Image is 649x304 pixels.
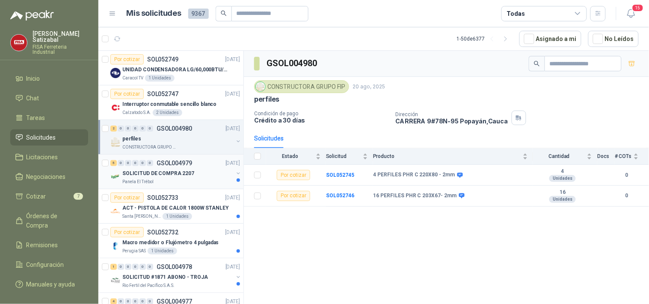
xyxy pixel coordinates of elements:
[27,260,64,269] span: Configuración
[125,126,131,132] div: 0
[110,172,121,182] img: Company Logo
[326,193,354,199] a: SOL052746
[110,102,121,113] img: Company Logo
[225,263,240,271] p: [DATE]
[519,31,581,47] button: Asignado a mi
[256,82,265,91] img: Company Logo
[225,194,240,202] p: [DATE]
[27,74,40,83] span: Inicio
[533,148,597,165] th: Cantidad
[10,257,88,273] a: Configuración
[148,248,177,254] div: 1 Unidades
[147,160,153,166] div: 0
[33,44,88,55] p: FISA Ferreteria Industrial
[147,91,178,97] p: SOL052747
[221,10,227,16] span: search
[10,276,88,292] a: Manuales y ayuda
[27,192,46,201] span: Cotizar
[118,160,124,166] div: 0
[254,95,280,104] p: perfiles
[110,123,242,151] a: 2 0 0 0 0 0 GSOL004980[DATE] Company LogoperfilesCONSTRUCTORA GRUPO FIP
[98,51,243,85] a: Por cotizarSOL052749[DATE] Company LogoUNIDAD CONDENSADORA LG/60,000BTU/220V/R410A: ICaracol TV1 ...
[326,153,361,159] span: Solicitud
[254,80,349,93] div: CONSTRUCTORA GRUPO FIP
[27,172,66,181] span: Negociaciones
[27,113,45,123] span: Tareas
[10,237,88,253] a: Remisiones
[615,192,639,200] b: 0
[110,137,121,147] img: Company Logo
[10,208,88,234] a: Órdenes de Compra
[122,66,229,74] p: UNIDAD CONDENSADORA LG/60,000BTU/220V/R410A: I
[122,273,208,281] p: SOLICITUD #1871 ABONO - TROJA
[373,153,521,159] span: Producto
[27,152,58,162] span: Licitaciones
[125,264,131,270] div: 0
[147,126,153,132] div: 0
[225,228,240,237] p: [DATE]
[163,213,192,220] div: 1 Unidades
[11,35,27,51] img: Company Logo
[27,240,58,250] span: Remisiones
[147,264,153,270] div: 0
[326,148,373,165] th: Solicitud
[110,160,117,166] div: 5
[588,31,639,47] button: No Leídos
[373,172,455,178] b: 4 PERFILES PHR C 220X80 - 2mm
[27,280,75,289] span: Manuales y ayuda
[98,189,243,224] a: Por cotizarSOL052733[DATE] Company LogoACT - PISTOLA DE CALOR 1800W STANLEYSanta [PERSON_NAME]1 U...
[188,9,209,19] span: 9367
[225,125,240,133] p: [DATE]
[110,264,117,270] div: 1
[110,227,144,237] div: Por cotizar
[266,153,314,159] span: Estado
[10,169,88,185] a: Negociaciones
[549,196,576,203] div: Unidades
[122,144,176,151] p: CONSTRUCTORA GRUPO FIP
[254,134,284,143] div: Solicitudes
[74,193,83,200] span: 7
[27,94,39,103] span: Chat
[110,89,144,99] div: Por cotizar
[127,7,181,20] h1: Mis solicitudes
[615,148,649,165] th: # COTs
[225,56,240,64] p: [DATE]
[132,160,139,166] div: 0
[10,10,54,20] img: Logo peakr
[118,126,124,132] div: 0
[27,133,56,142] span: Solicitudes
[110,68,121,78] img: Company Logo
[125,160,131,166] div: 0
[10,70,88,87] a: Inicio
[122,178,154,185] p: Panela El Trébol
[373,193,457,199] b: 16 PERFILES PHR C 203X67- 2mm
[10,90,88,106] a: Chat
[98,85,243,120] a: Por cotizarSOL052747[DATE] Company LogoInterruptor conmutable sencillo blancoCalzatodo S.A.2 Unid...
[139,160,146,166] div: 0
[157,126,192,132] p: GSOL004980
[326,172,354,178] a: SOL052745
[615,171,639,179] b: 0
[110,275,121,286] img: Company Logo
[33,31,88,43] p: [PERSON_NAME] Satizabal
[396,117,508,125] p: CARRERA 9#78N-95 Popayán , Cauca
[507,9,525,18] div: Todas
[10,110,88,126] a: Tareas
[549,175,576,182] div: Unidades
[373,148,533,165] th: Producto
[254,111,389,117] p: Condición de pago
[533,153,585,159] span: Cantidad
[110,241,121,251] img: Company Logo
[122,248,146,254] p: Perugia SAS
[615,153,632,159] span: # COTs
[145,75,175,82] div: 1 Unidades
[27,211,80,230] span: Órdenes de Compra
[10,188,88,205] a: Cotizar7
[353,83,385,91] p: 20 ago, 2025
[98,224,243,258] a: Por cotizarSOL052732[DATE] Company LogoMacro medidor o Flujómetro 4 pulgadasPerugia SAS1 Unidades
[254,117,389,124] p: Crédito a 30 días
[139,264,146,270] div: 0
[110,158,242,185] a: 5 0 0 0 0 0 GSOL004979[DATE] Company LogoSOLICITUD DE COMPRA 2207Panela El Trébol
[139,126,146,132] div: 0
